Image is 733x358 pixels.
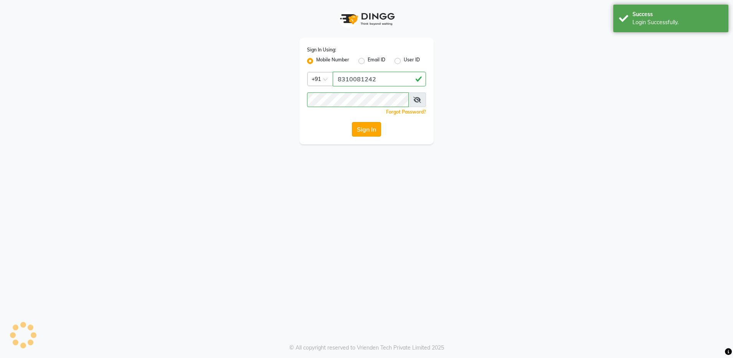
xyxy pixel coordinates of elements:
label: Email ID [368,56,385,66]
label: User ID [404,56,420,66]
a: Forgot Password? [386,109,426,115]
img: logo1.svg [336,8,397,30]
div: Success [632,10,723,18]
input: Username [307,92,409,107]
label: Mobile Number [316,56,349,66]
input: Username [333,72,426,86]
label: Sign In Using: [307,46,336,53]
div: Login Successfully. [632,18,723,26]
button: Sign In [352,122,381,137]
